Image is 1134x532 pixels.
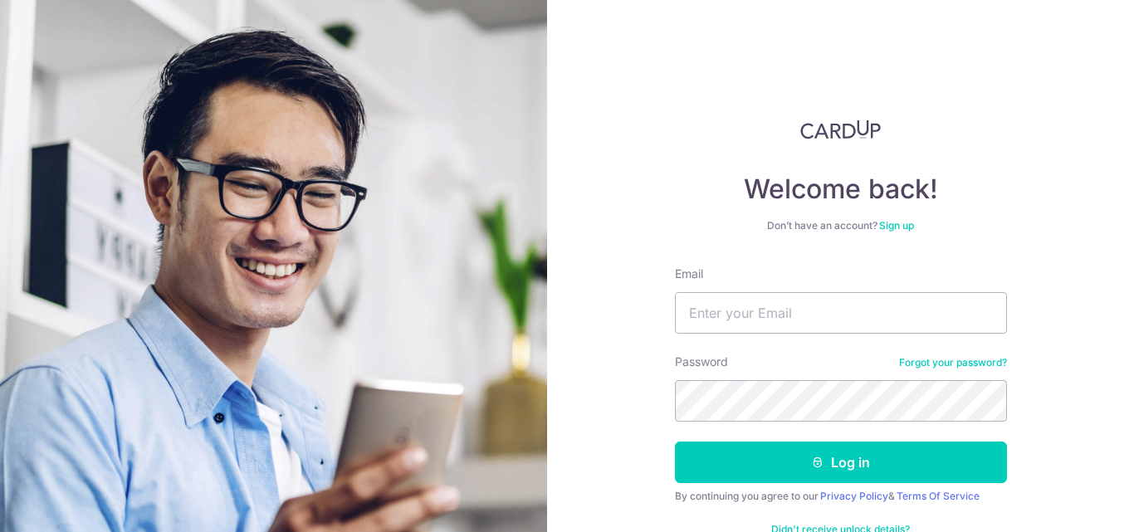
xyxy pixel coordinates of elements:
[879,219,914,232] a: Sign up
[675,173,1007,206] h4: Welcome back!
[675,490,1007,503] div: By continuing you agree to our &
[675,292,1007,334] input: Enter your Email
[820,490,888,502] a: Privacy Policy
[675,442,1007,483] button: Log in
[675,266,703,282] label: Email
[800,120,882,139] img: CardUp Logo
[675,219,1007,232] div: Don’t have an account?
[675,354,728,370] label: Password
[899,356,1007,369] a: Forgot your password?
[897,490,980,502] a: Terms Of Service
